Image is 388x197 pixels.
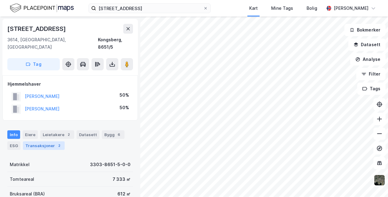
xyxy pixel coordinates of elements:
[357,168,388,197] iframe: Chat Widget
[7,36,98,51] div: 3614, [GEOGRAPHIC_DATA], [GEOGRAPHIC_DATA]
[116,132,122,138] div: 6
[7,24,67,34] div: [STREET_ADDRESS]
[113,176,131,183] div: 7 333 ㎡
[10,3,74,13] img: logo.f888ab2527a4732fd821a326f86c7f29.svg
[120,104,129,111] div: 50%
[10,161,30,168] div: Matrikkel
[271,5,293,12] div: Mine Tags
[7,141,20,150] div: ESG
[7,130,20,139] div: Info
[344,24,386,36] button: Bokmerker
[40,130,74,139] div: Leietakere
[8,80,133,88] div: Hjemmelshaver
[96,4,203,13] input: Søk på adresse, matrikkel, gårdeiere, leietakere eller personer
[249,5,258,12] div: Kart
[357,83,386,95] button: Tags
[307,5,317,12] div: Bolig
[120,91,129,99] div: 50%
[10,176,34,183] div: Tomteareal
[102,130,124,139] div: Bygg
[23,141,65,150] div: Transaksjoner
[357,168,388,197] div: Kontrollprogram for chat
[90,161,131,168] div: 3303-8651-5-0-0
[56,143,62,149] div: 2
[23,130,38,139] div: Eiere
[7,58,60,70] button: Tag
[356,68,386,80] button: Filter
[348,39,386,51] button: Datasett
[66,132,72,138] div: 2
[350,53,386,65] button: Analyse
[334,5,368,12] div: [PERSON_NAME]
[77,130,99,139] div: Datasett
[98,36,133,51] div: Kongsberg, 8651/5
